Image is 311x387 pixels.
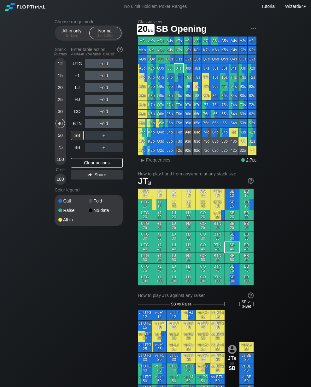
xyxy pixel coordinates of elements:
[211,119,220,128] div: 65o
[56,59,65,68] div: 12
[174,100,183,109] div: T7o
[85,143,123,152] div: ＋
[147,55,156,64] div: KQo
[85,95,123,104] div: Fold
[174,110,183,118] div: T6o
[165,64,174,73] div: JJ
[184,119,192,128] div: 95o
[220,91,229,100] div: 85s
[239,199,254,210] div: BB 15
[202,73,211,82] div: T7s
[56,155,65,164] div: 100
[152,210,167,220] div: +1 20
[165,46,174,54] div: KJs
[52,168,68,172] div: Cash
[247,177,254,184] img: help.32db89a4.svg
[138,19,256,24] h2: Classic view
[211,37,220,45] div: A6s
[167,199,181,210] div: LJ 15
[202,137,211,146] div: 73o
[167,231,181,242] div: LJ 30
[156,91,165,100] div: Q8o
[181,221,196,231] div: HJ 25
[238,91,247,100] div: 83s
[210,231,225,242] div: BTN 30
[71,170,123,179] div: Share
[202,46,211,54] div: K7s
[196,210,210,220] div: CO 20
[52,52,68,56] div: Tourney
[193,119,202,128] div: 85o
[156,82,165,91] div: Q9o
[248,119,256,128] div: 52s
[229,100,238,109] div: 74s
[138,221,152,231] div: UTG 25
[147,91,156,100] div: K8o
[138,199,152,210] div: UTG 15
[211,146,220,155] div: 62o
[225,210,239,220] div: SB 20
[225,242,239,253] div: SB 40
[184,137,192,146] div: 93o
[238,110,247,118] div: 63s
[167,264,181,274] div: LJ 75
[174,73,183,82] div: TT
[229,46,238,54] div: K4s
[156,146,165,155] div: Q2o
[147,73,156,82] div: KTo
[156,110,165,118] div: Q6o
[148,26,154,33] span: bb
[110,33,114,38] span: bb
[238,55,247,64] div: Q3s
[165,110,174,118] div: J6o
[220,46,229,54] div: K5s
[202,82,211,91] div: 97s
[239,210,254,220] div: BB 20
[152,253,167,263] div: +1 50
[165,73,174,82] div: JTo
[165,119,174,128] div: J5o
[174,46,183,54] div: KTs
[252,157,256,162] span: bb
[138,189,152,199] div: UTG 12
[248,73,256,82] div: T2s
[229,64,238,73] div: J4s
[181,231,196,242] div: HJ 30
[248,55,256,64] div: Q2s
[152,221,167,231] div: +1 25
[193,128,202,137] div: 84o
[138,253,152,263] div: UTG 50
[248,100,256,109] div: 72s
[193,146,202,155] div: 82o
[156,100,165,109] div: Q7o
[211,82,220,91] div: 96s
[229,73,238,82] div: T4s
[202,55,211,64] div: Q7s
[196,242,210,253] div: CO 40
[165,37,174,45] div: AJs
[89,199,119,203] div: Fold
[238,46,247,54] div: K3s
[71,131,84,140] div: SB
[152,231,167,242] div: +1 30
[181,199,196,210] div: HJ 15
[147,128,156,137] div: K4o
[56,174,65,184] div: 100
[89,208,119,213] div: No data
[184,100,192,109] div: 97o
[184,37,192,45] div: A9s
[174,119,183,128] div: T5o
[184,82,192,91] div: 99
[165,100,174,109] div: J7o
[248,64,256,73] div: J2s
[71,71,84,80] div: +1
[238,64,247,73] div: J3s
[156,46,165,54] div: KQs
[147,37,156,45] div: AKs
[59,33,85,38] div: 5 – 12
[220,119,229,128] div: 55
[58,199,89,203] div: Call
[202,91,211,100] div: 87s
[238,137,247,146] div: 33
[196,253,210,263] div: CO 50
